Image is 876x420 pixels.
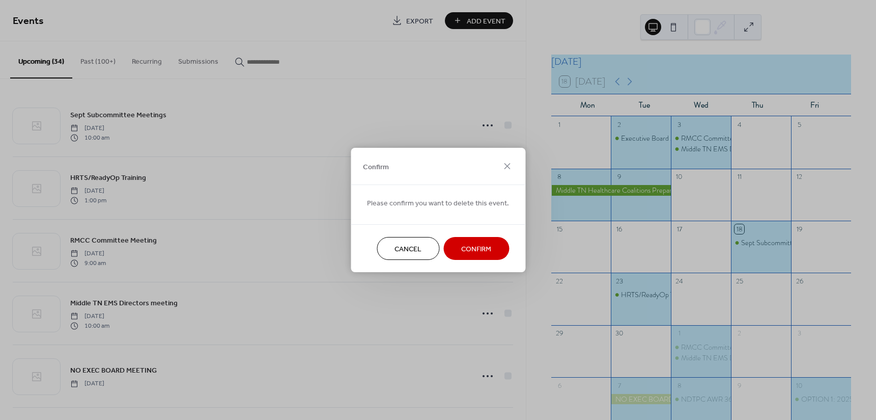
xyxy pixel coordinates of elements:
span: Please confirm you want to delete this event. [367,198,509,209]
button: Cancel [377,237,439,260]
button: Confirm [443,237,509,260]
span: Confirm [363,162,389,172]
span: Confirm [461,244,491,255]
span: Cancel [394,244,421,255]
